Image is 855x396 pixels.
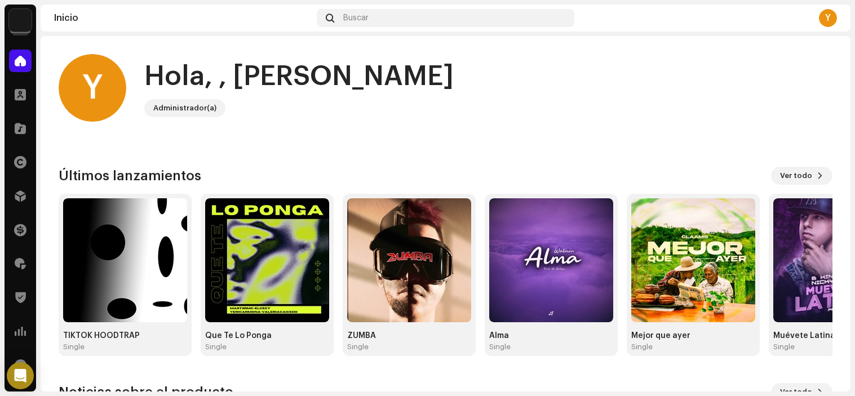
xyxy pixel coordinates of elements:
div: Mejor que ayer [631,331,755,340]
div: Y [819,9,837,27]
span: Ver todo [780,164,812,187]
img: baf48d46-2626-4c15-a61d-e102ecd318e9 [205,198,329,322]
div: Alma [489,331,613,340]
div: Single [773,342,795,351]
button: Ver todo [771,167,832,185]
img: 9db7479b-a0ed-4693-ba83-e25935c80684 [347,198,471,322]
div: Y [59,54,126,122]
div: Administrador(a) [153,101,216,115]
div: ZUMBA [347,331,471,340]
div: Hola, , [PERSON_NAME] [144,59,454,95]
div: Single [347,342,369,351]
div: Single [631,342,653,351]
div: Single [205,342,227,351]
img: 48257be4-38e1-423f-bf03-81300282f8d9 [9,9,32,32]
div: Que Te Lo Ponga [205,331,329,340]
img: 9b12cb1c-a98c-435b-af31-301a584e16c2 [63,198,187,322]
img: 1e8e0197-fbfb-4de0-9077-e2a25cf9baa8 [489,198,613,322]
h3: Últimos lanzamientos [59,167,201,185]
div: Single [489,342,511,351]
div: Open Intercom Messenger [7,362,34,389]
span: Buscar [343,14,369,23]
div: Inicio [54,14,312,23]
div: TİKTOK HOODTRAP [63,331,187,340]
img: e80d04bb-5de9-48d0-938b-c60bcec7c7df [631,198,755,322]
div: Single [63,342,85,351]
